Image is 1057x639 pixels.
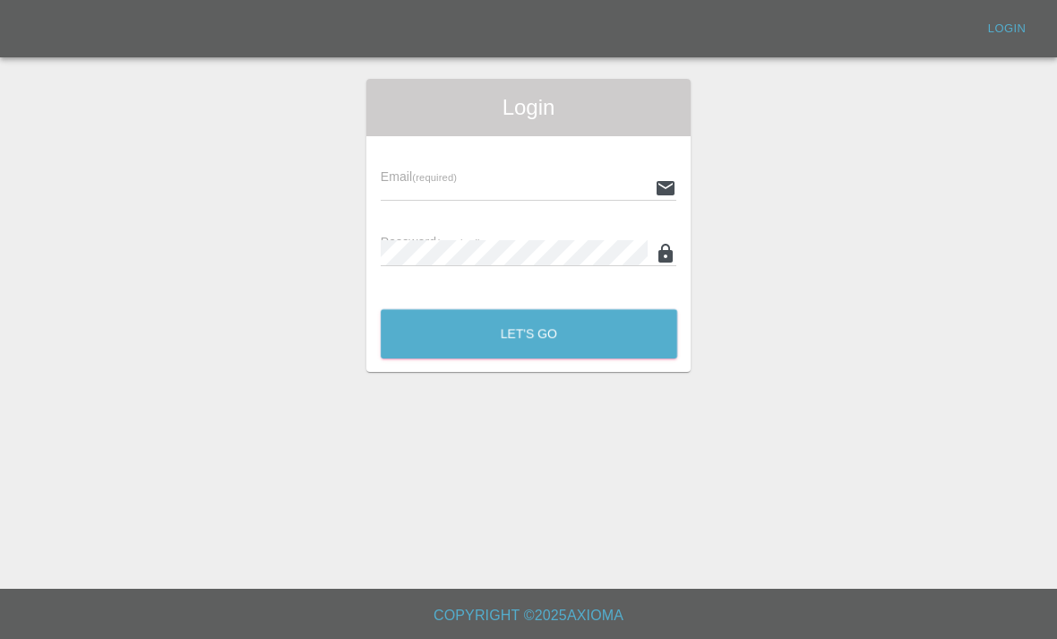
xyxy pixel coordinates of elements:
[381,169,457,184] span: Email
[14,603,1043,628] h6: Copyright © 2025 Axioma
[381,235,481,249] span: Password
[412,172,457,183] small: (required)
[381,309,677,358] button: Let's Go
[436,237,481,248] small: (required)
[978,15,1036,43] a: Login
[381,93,677,122] span: Login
